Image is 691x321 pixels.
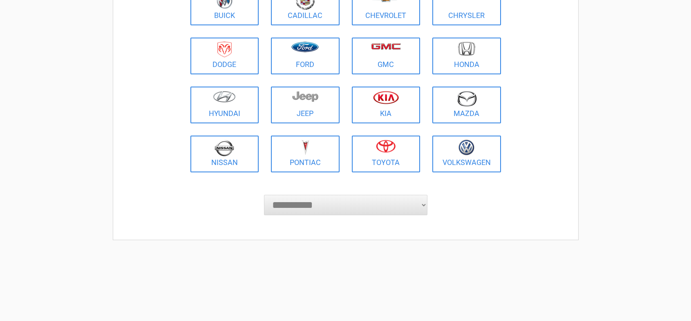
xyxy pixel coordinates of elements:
a: Ford [271,38,340,74]
img: gmc [371,43,401,50]
a: Pontiac [271,136,340,172]
img: ford [291,42,319,52]
img: honda [458,42,475,56]
img: toyota [376,140,396,153]
a: Toyota [352,136,420,172]
img: jeep [292,91,318,102]
a: Jeep [271,87,340,123]
img: dodge [217,42,232,58]
a: GMC [352,38,420,74]
a: Volkswagen [432,136,501,172]
a: Nissan [190,136,259,172]
img: pontiac [301,140,309,155]
img: kia [373,91,399,104]
a: Mazda [432,87,501,123]
a: Hyundai [190,87,259,123]
a: Dodge [190,38,259,74]
img: volkswagen [458,140,474,156]
img: hyundai [213,91,236,103]
img: mazda [456,91,477,107]
a: Kia [352,87,420,123]
a: Honda [432,38,501,74]
img: nissan [215,140,234,156]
